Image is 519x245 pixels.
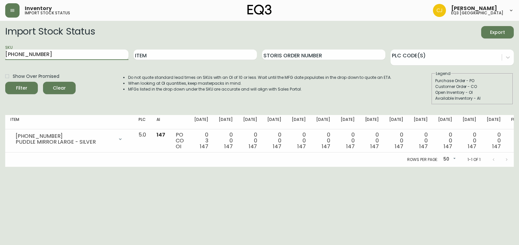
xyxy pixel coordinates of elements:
[194,132,208,150] div: 0 3
[5,26,95,38] h2: Import Stock Status
[435,78,510,84] div: Purchase Order - PO
[395,143,403,150] span: 147
[435,84,510,90] div: Customer Order - CO
[346,143,355,150] span: 147
[435,71,451,77] legend: Legend
[176,132,184,150] div: PO CO
[435,90,510,95] div: Open Inventory - OI
[16,133,114,139] div: [PHONE_NUMBER]
[311,115,335,129] th: [DATE]
[365,132,379,150] div: 0 0
[444,143,452,150] span: 147
[156,131,165,138] span: 147
[407,157,438,163] p: Rows per page:
[481,26,514,38] button: Export
[486,28,509,36] span: Export
[243,132,257,150] div: 0 0
[43,82,76,94] button: Clear
[389,132,403,150] div: 0 0
[219,132,233,150] div: 0 0
[370,143,379,150] span: 147
[419,143,428,150] span: 147
[214,115,238,129] th: [DATE]
[487,132,501,150] div: 0 0
[467,157,481,163] p: 1-1 of 1
[189,115,214,129] th: [DATE]
[247,5,272,15] img: logo
[435,95,510,101] div: Available Inventory - AI
[16,84,27,92] div: Filter
[5,115,133,129] th: Item
[408,115,433,129] th: [DATE]
[262,115,287,129] th: [DATE]
[441,154,457,165] div: 50
[463,132,477,150] div: 0 0
[25,6,52,11] span: Inventory
[16,139,114,145] div: PUDDLE MIRROR LARGE - SILVER
[238,115,262,129] th: [DATE]
[457,115,482,129] th: [DATE]
[384,115,408,129] th: [DATE]
[451,11,503,15] h5: eq3 [GEOGRAPHIC_DATA]
[273,143,281,150] span: 147
[128,86,392,92] li: MFGs listed in the drop down under the SKU are accurate and will align with Sales Portal.
[151,115,171,129] th: AI
[25,11,70,15] h5: import stock status
[133,115,151,129] th: PLC
[468,143,476,150] span: 147
[200,143,208,150] span: 147
[5,82,38,94] button: Filter
[48,84,70,92] span: Clear
[128,80,392,86] li: When looking at OI quantities, keep masterpacks in mind.
[492,143,501,150] span: 147
[176,143,181,150] span: OI
[341,132,355,150] div: 0 0
[482,115,506,129] th: [DATE]
[322,143,330,150] span: 147
[292,132,306,150] div: 0 0
[287,115,311,129] th: [DATE]
[297,143,306,150] span: 147
[133,129,151,152] td: 5.0
[13,73,59,80] span: Show Over Promised
[249,143,257,150] span: 147
[414,132,428,150] div: 0 0
[438,132,452,150] div: 0 0
[433,4,446,17] img: 7836c8950ad67d536e8437018b5c2533
[433,115,457,129] th: [DATE]
[335,115,360,129] th: [DATE]
[128,75,392,80] li: Do not quote standard lead times on SKUs with an OI of 10 or less. Wait until the MFG date popula...
[224,143,233,150] span: 147
[360,115,384,129] th: [DATE]
[267,132,281,150] div: 0 0
[316,132,330,150] div: 0 0
[451,6,497,11] span: [PERSON_NAME]
[10,132,128,146] div: [PHONE_NUMBER]PUDDLE MIRROR LARGE - SILVER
